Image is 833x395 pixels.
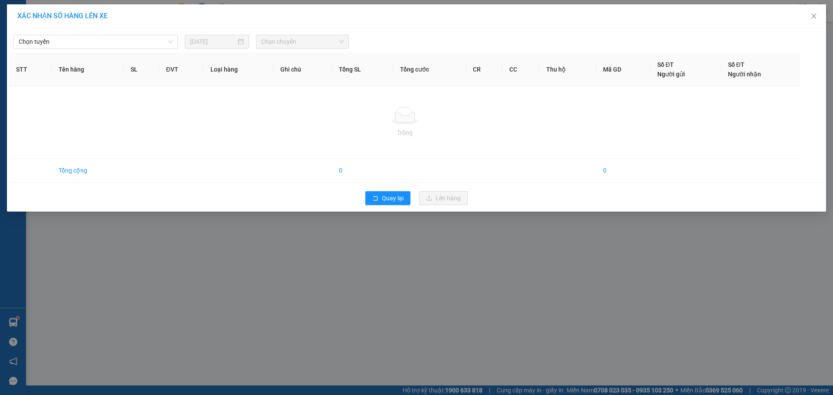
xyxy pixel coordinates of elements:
th: Loại hàng [203,53,273,86]
th: ĐVT [159,53,203,86]
b: Công Ty xe khách HIỆP THÀNH [29,7,101,59]
th: Tên hàng [52,53,124,86]
td: 0 [332,159,393,183]
input: 12/08/2025 [190,37,236,46]
td: 0 [596,159,650,183]
span: close [810,13,817,20]
span: Chọn tuyến [19,35,173,48]
td: Tổng cộng [52,159,124,183]
th: Tổng SL [332,53,393,86]
span: Số ĐT [728,61,744,68]
th: Thu hộ [539,53,596,86]
h2: VP Nhận: [GEOGRAPHIC_DATA] [49,62,225,117]
span: XÁC NHẬN SỐ HÀNG LÊN XE [17,12,108,20]
th: SL [124,53,159,86]
h2: TN1208250006 [5,62,70,76]
span: Số ĐT [657,61,674,68]
th: CR [466,53,503,86]
span: rollback [372,195,378,202]
th: Mã GD [596,53,650,86]
th: Ghi chú [273,53,332,86]
th: CC [502,53,539,86]
span: Quay lại [382,193,403,203]
button: Close [802,4,826,29]
button: rollbackQuay lại [365,191,410,205]
th: STT [9,53,52,86]
span: Người nhận [728,71,761,78]
span: Chọn chuyến [261,35,344,48]
th: Tổng cước [393,53,466,86]
span: Người gửi [657,71,685,78]
div: Trống [16,128,794,137]
button: uploadLên hàng [419,191,468,205]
